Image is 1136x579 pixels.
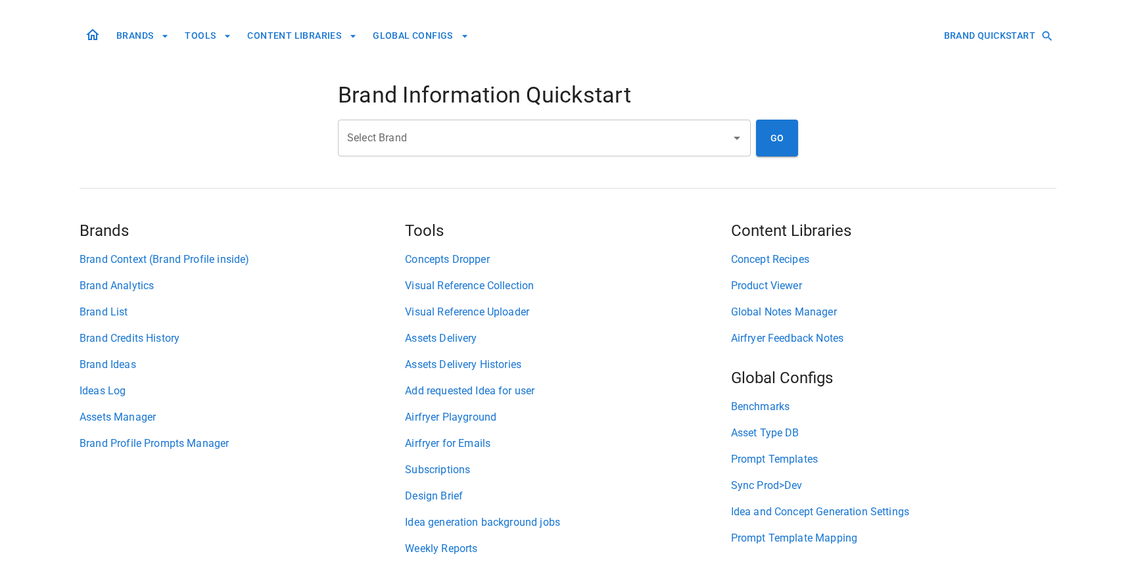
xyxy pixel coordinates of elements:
[731,278,1056,294] a: Product Viewer
[731,252,1056,267] a: Concept Recipes
[405,357,730,373] a: Assets Delivery Histories
[405,220,730,241] h5: Tools
[80,357,405,373] a: Brand Ideas
[338,81,798,109] h4: Brand Information Quickstart
[405,436,730,452] a: Airfryer for Emails
[405,383,730,399] a: Add requested Idea for user
[405,488,730,504] a: Design Brief
[367,24,474,48] button: GLOBAL CONFIGS
[80,383,405,399] a: Ideas Log
[728,129,746,147] button: Open
[80,331,405,346] a: Brand Credits History
[731,304,1056,320] a: Global Notes Manager
[731,530,1056,546] a: Prompt Template Mapping
[405,462,730,478] a: Subscriptions
[242,24,362,48] button: CONTENT LIBRARIES
[405,331,730,346] a: Assets Delivery
[731,399,1056,415] a: Benchmarks
[80,409,405,425] a: Assets Manager
[80,252,405,267] a: Brand Context (Brand Profile inside)
[80,220,405,241] h5: Brands
[405,515,730,530] a: Idea generation background jobs
[111,24,174,48] button: BRANDS
[731,478,1056,494] a: Sync Prod>Dev
[756,120,798,156] button: GO
[405,278,730,294] a: Visual Reference Collection
[731,220,1056,241] h5: Content Libraries
[731,452,1056,467] a: Prompt Templates
[405,252,730,267] a: Concepts Dropper
[80,436,405,452] a: Brand Profile Prompts Manager
[939,24,1056,48] button: BRAND QUICKSTART
[80,278,405,294] a: Brand Analytics
[731,504,1056,520] a: Idea and Concept Generation Settings
[731,367,1056,388] h5: Global Configs
[731,331,1056,346] a: Airfryer Feedback Notes
[405,541,730,557] a: Weekly Reports
[80,304,405,320] a: Brand List
[731,425,1056,441] a: Asset Type DB
[179,24,237,48] button: TOOLS
[405,409,730,425] a: Airfryer Playground
[405,304,730,320] a: Visual Reference Uploader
